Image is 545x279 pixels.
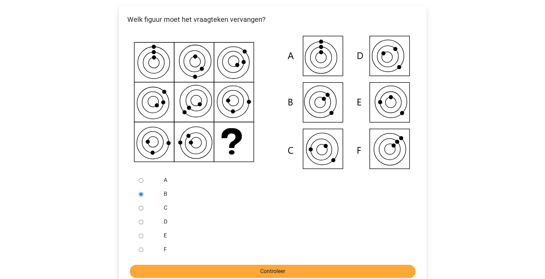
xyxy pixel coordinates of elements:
label: A [164,176,404,184]
label: E [164,232,404,240]
label: F [164,245,404,254]
label: D [164,218,404,226]
label: B [164,190,404,198]
input: Controleer [130,265,416,278]
label: C [164,204,404,212]
p: Welk figuur moet het vraagteken vervangen? [125,14,421,25]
